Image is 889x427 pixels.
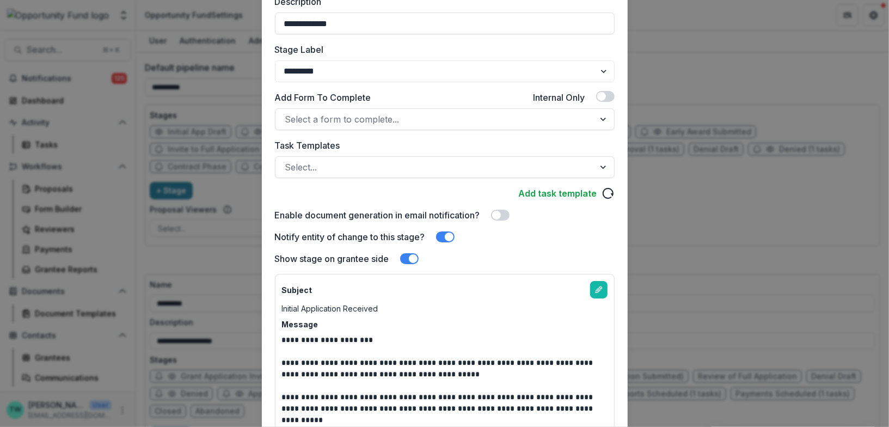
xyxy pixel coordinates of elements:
label: Stage Label [275,43,608,56]
label: Show stage on grantee side [275,252,389,265]
label: Internal Only [534,91,585,104]
a: Add task template [519,187,597,200]
label: Add Form To Complete [275,91,371,104]
a: edit-email-template [590,281,608,298]
p: Initial Application Received [282,303,378,314]
svg: reload [602,187,615,200]
p: Message [282,319,318,330]
label: Notify entity of change to this stage? [275,230,425,243]
p: Subject [282,284,312,296]
label: Enable document generation in email notification? [275,209,480,222]
label: Task Templates [275,139,608,152]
